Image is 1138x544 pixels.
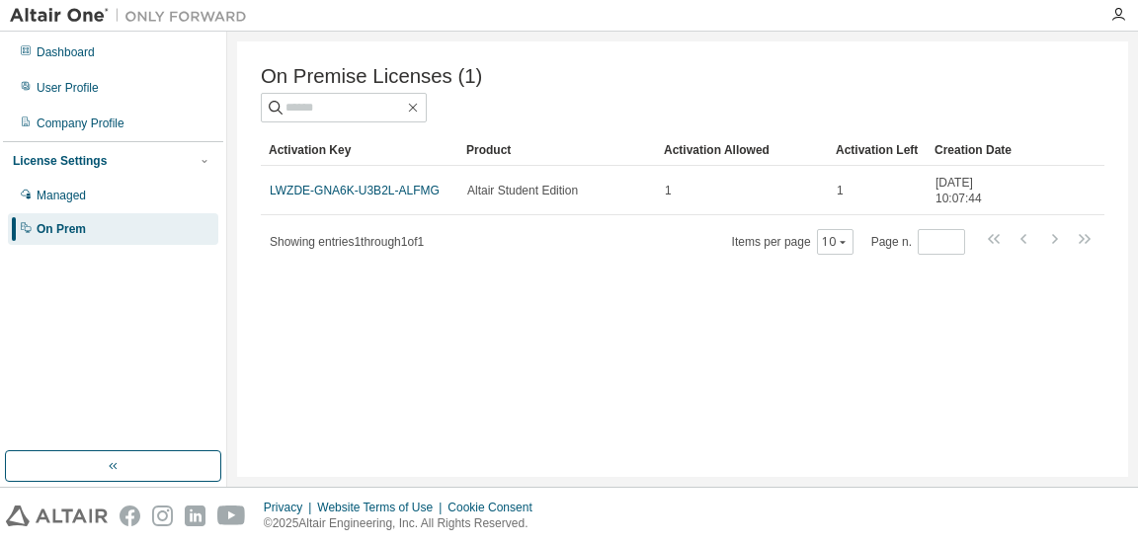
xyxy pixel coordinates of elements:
[185,505,205,526] img: linkedin.svg
[37,188,86,203] div: Managed
[466,134,648,166] div: Product
[664,134,820,166] div: Activation Allowed
[871,229,965,255] span: Page n.
[837,183,844,198] span: 1
[270,235,424,249] span: Showing entries 1 through 1 of 1
[665,183,672,198] span: 1
[270,184,440,197] a: LWZDE-GNA6K-U3B2L-ALFMG
[935,134,1017,166] div: Creation Date
[217,505,246,526] img: youtube.svg
[261,65,482,88] span: On Premise Licenses (1)
[120,505,140,526] img: facebook.svg
[264,515,544,532] p: © 2025 Altair Engineering, Inc. All Rights Reserved.
[13,153,107,169] div: License Settings
[467,183,578,198] span: Altair Student Edition
[447,500,543,515] div: Cookie Consent
[37,116,124,131] div: Company Profile
[269,134,450,166] div: Activation Key
[6,505,108,526] img: altair_logo.svg
[37,80,99,96] div: User Profile
[37,221,86,237] div: On Prem
[317,500,447,515] div: Website Terms of Use
[264,500,317,515] div: Privacy
[822,234,849,250] button: 10
[10,6,257,26] img: Altair One
[836,134,919,166] div: Activation Left
[152,505,173,526] img: instagram.svg
[732,229,853,255] span: Items per page
[935,175,1016,206] span: [DATE] 10:07:44
[37,44,95,60] div: Dashboard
